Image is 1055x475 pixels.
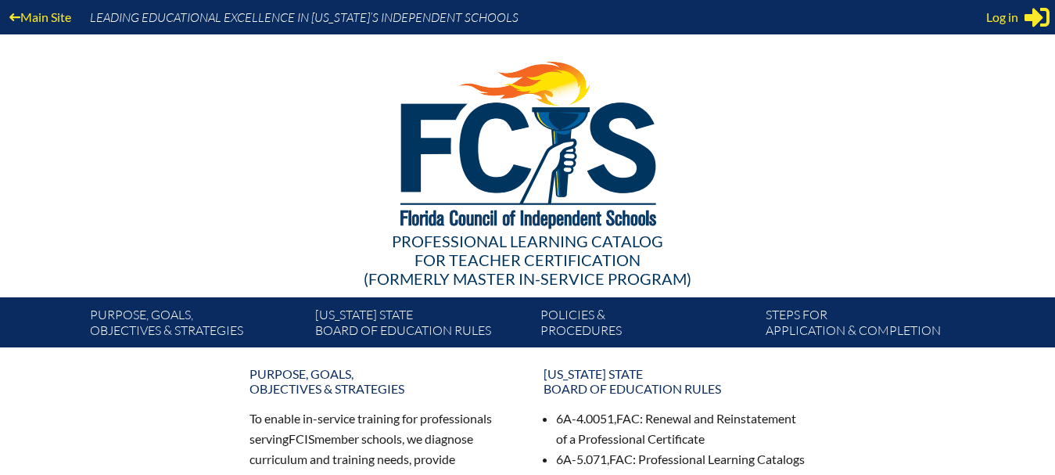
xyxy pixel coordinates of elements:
[366,34,689,248] img: FCISlogo221.eps
[556,408,806,449] li: 6A-4.0051, : Renewal and Reinstatement of a Professional Certificate
[289,431,314,446] span: FCIS
[77,232,978,288] div: Professional Learning Catalog (formerly Master In-service Program)
[534,360,816,402] a: [US_STATE] StateBoard of Education rules
[414,250,641,269] span: for Teacher Certification
[534,304,759,347] a: Policies &Procedures
[240,360,522,402] a: Purpose, goals,objectives & strategies
[986,8,1018,27] span: Log in
[759,304,985,347] a: Steps forapplication & completion
[84,304,309,347] a: Purpose, goals,objectives & strategies
[309,304,534,347] a: [US_STATE] StateBoard of Education rules
[616,411,640,426] span: FAC
[1024,5,1050,30] svg: Sign in or register
[556,449,806,470] li: 6A-5.071, : Professional Learning Catalogs
[3,6,77,27] a: Main Site
[609,452,633,466] span: FAC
